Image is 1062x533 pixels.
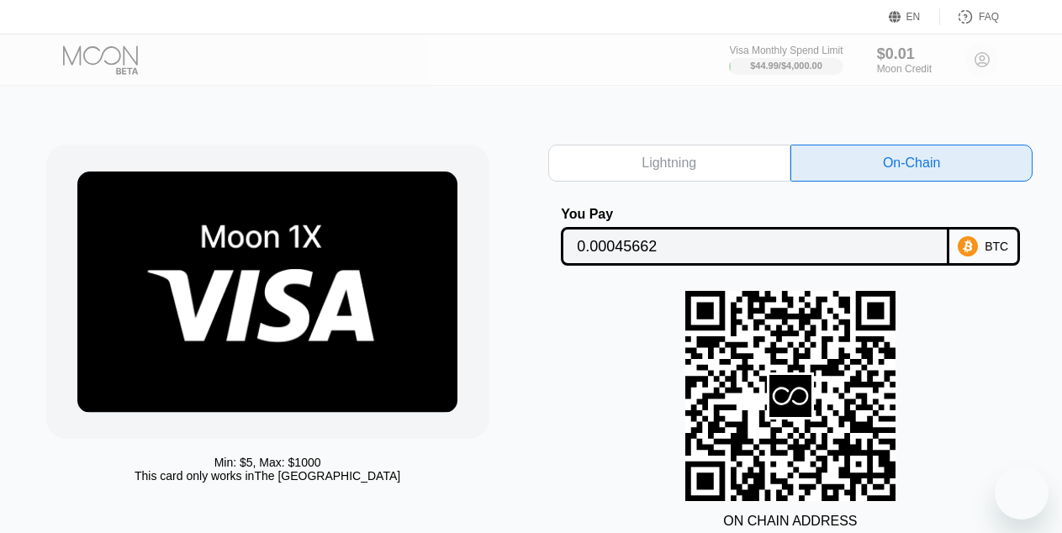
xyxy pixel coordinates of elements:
div: Visa Monthly Spend Limit [729,45,843,56]
div: FAQ [979,11,999,23]
div: Lightning [642,155,696,172]
div: BTC [985,240,1008,253]
div: Lightning [548,145,790,182]
div: On-Chain [883,155,940,172]
div: Visa Monthly Spend Limit$44.99/$4,000.00 [729,45,843,75]
div: EN [906,11,921,23]
div: On-Chain [790,145,1033,182]
div: FAQ [940,8,999,25]
iframe: Button to launch messaging window [995,466,1049,520]
div: You PayBTC [548,207,1033,266]
div: EN [889,8,940,25]
div: You Pay [561,207,948,222]
div: ON CHAIN ADDRESS [723,514,857,529]
div: Min: $ 5 , Max: $ 1000 [214,456,321,469]
div: $44.99 / $4,000.00 [750,61,822,71]
div: This card only works in The [GEOGRAPHIC_DATA] [135,469,400,483]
